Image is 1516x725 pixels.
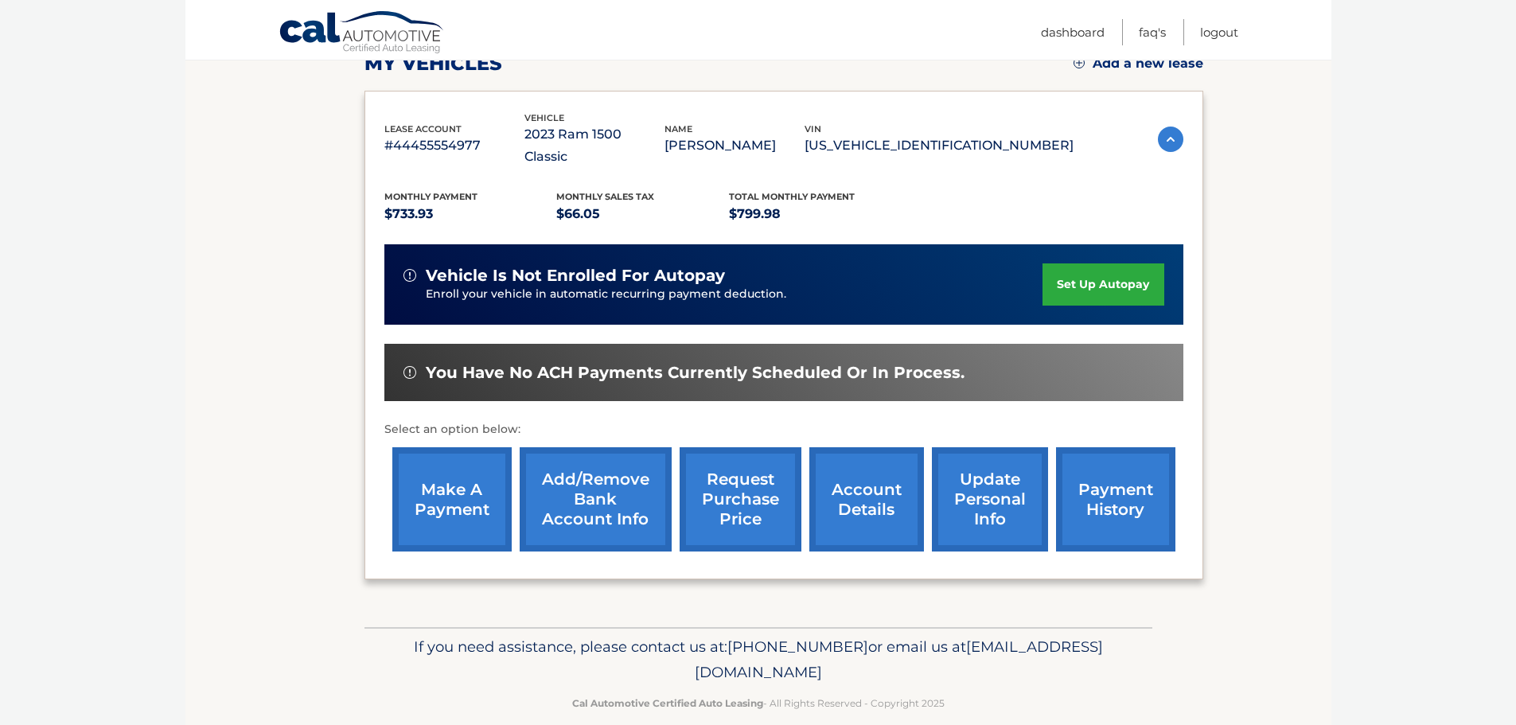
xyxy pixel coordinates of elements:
[524,123,664,168] p: 2023 Ram 1500 Classic
[1200,19,1238,45] a: Logout
[384,134,524,157] p: #44455554977
[1056,447,1175,552] a: payment history
[680,447,801,552] a: request purchase price
[695,637,1103,681] span: [EMAIL_ADDRESS][DOMAIN_NAME]
[403,269,416,282] img: alert-white.svg
[384,420,1183,439] p: Select an option below:
[556,203,729,225] p: $66.05
[729,203,902,225] p: $799.98
[1041,19,1105,45] a: Dashboard
[384,191,477,202] span: Monthly Payment
[426,363,965,383] span: You have no ACH payments currently scheduled or in process.
[426,286,1043,303] p: Enroll your vehicle in automatic recurring payment deduction.
[375,634,1142,685] p: If you need assistance, please contact us at: or email us at
[805,123,821,134] span: vin
[426,266,725,286] span: vehicle is not enrolled for autopay
[805,134,1074,157] p: [US_VEHICLE_IDENTIFICATION_NUMBER]
[556,191,654,202] span: Monthly sales Tax
[729,191,855,202] span: Total Monthly Payment
[384,123,462,134] span: lease account
[403,366,416,379] img: alert-white.svg
[364,52,502,76] h2: my vehicles
[572,697,763,709] strong: Cal Automotive Certified Auto Leasing
[664,134,805,157] p: [PERSON_NAME]
[375,695,1142,711] p: - All Rights Reserved - Copyright 2025
[932,447,1048,552] a: update personal info
[392,447,512,552] a: make a payment
[727,637,868,656] span: [PHONE_NUMBER]
[524,112,564,123] span: vehicle
[520,447,672,552] a: Add/Remove bank account info
[1074,57,1085,68] img: add.svg
[809,447,924,552] a: account details
[384,203,557,225] p: $733.93
[1042,263,1163,306] a: set up autopay
[1074,56,1203,72] a: Add a new lease
[279,10,446,57] a: Cal Automotive
[664,123,692,134] span: name
[1139,19,1166,45] a: FAQ's
[1158,127,1183,152] img: accordion-active.svg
